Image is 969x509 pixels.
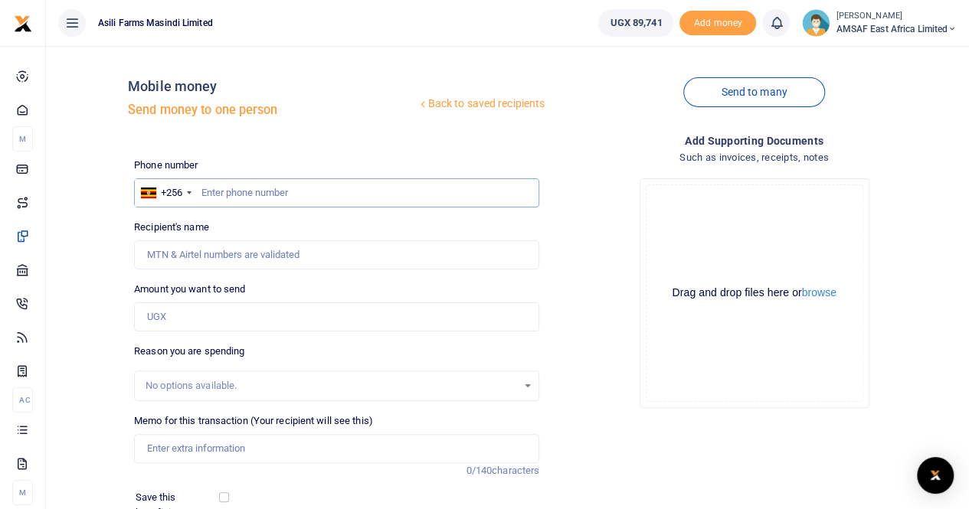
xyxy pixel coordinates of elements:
label: Phone number [134,158,198,173]
div: File Uploader [640,178,869,408]
h5: Send money to one person [128,103,416,118]
small: [PERSON_NAME] [836,10,957,23]
button: browse [802,287,836,298]
div: +256 [161,185,182,201]
input: Enter phone number [134,178,539,207]
div: Open Intercom Messenger [917,457,954,494]
div: Uganda: +256 [135,179,196,207]
input: MTN & Airtel numbers are validated [134,240,539,269]
div: Drag and drop files here or [647,285,863,300]
li: Wallet ballance [592,9,679,37]
span: AMSAF East Africa Limited [836,22,957,36]
span: characters [492,465,539,476]
li: M [12,126,33,152]
label: Amount you want to send [134,282,245,297]
label: Recipient's name [134,220,209,235]
label: Reason you are spending [134,344,244,359]
a: logo-small logo-large logo-large [14,17,32,28]
a: Add money [679,16,756,28]
img: profile-user [802,9,830,37]
li: M [12,480,33,505]
span: Asili Farms Masindi Limited [92,16,219,30]
span: 0/140 [466,465,493,476]
img: logo-small [14,15,32,33]
span: Add money [679,11,756,36]
label: Memo for this transaction (Your recipient will see this) [134,413,373,429]
h4: Such as invoices, receipts, notes [552,149,957,166]
input: Enter extra information [134,434,539,463]
a: Send to many [683,77,824,107]
a: profile-user [PERSON_NAME] AMSAF East Africa Limited [802,9,957,37]
span: UGX 89,741 [610,15,662,31]
div: No options available. [146,378,517,393]
a: UGX 89,741 [598,9,673,37]
input: UGX [134,302,539,331]
a: Back to saved recipients [417,90,546,118]
h4: Mobile money [128,78,416,95]
li: Toup your wallet [679,11,756,36]
h4: Add supporting Documents [552,132,957,149]
li: Ac [12,387,33,413]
